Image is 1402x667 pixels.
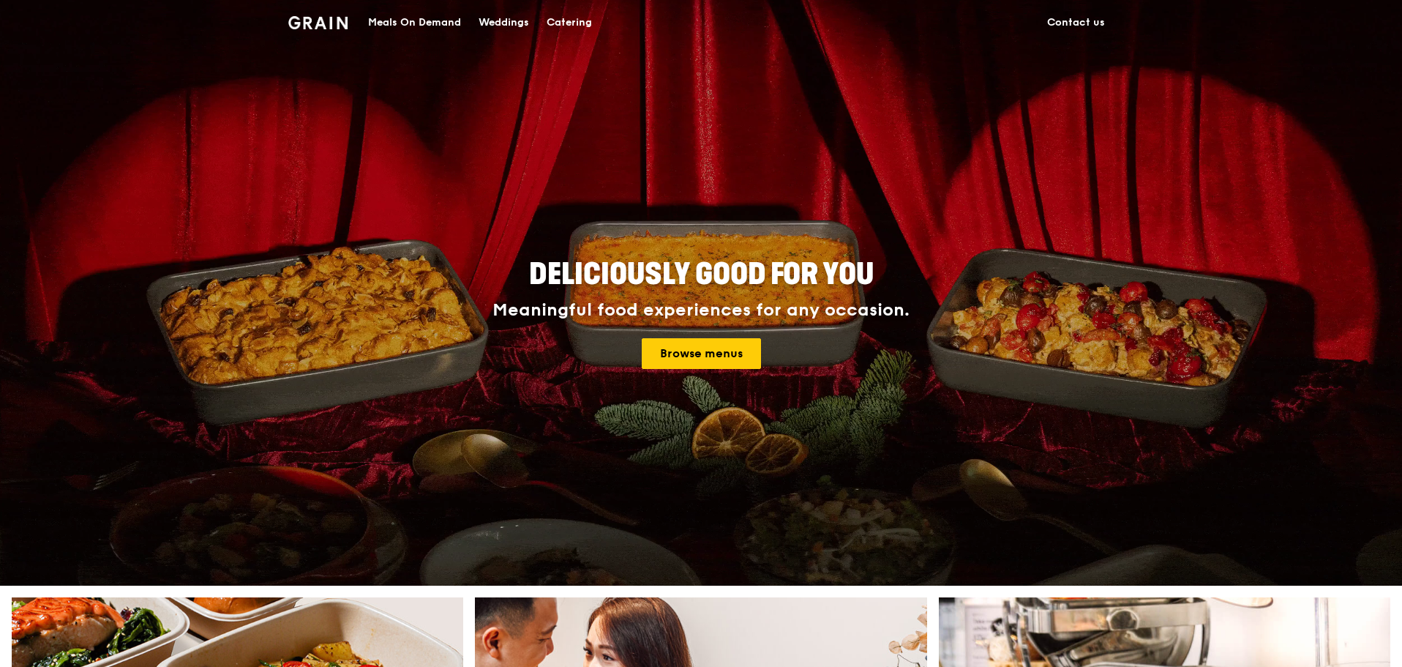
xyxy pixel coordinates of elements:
div: Meals On Demand [368,1,461,45]
a: Contact us [1038,1,1114,45]
div: Catering [547,1,592,45]
div: Meaningful food experiences for any occasion. [438,300,964,321]
div: Weddings [479,1,529,45]
span: Deliciously good for you [529,257,874,292]
img: Grain [288,16,348,29]
a: Weddings [470,1,538,45]
a: Catering [538,1,601,45]
a: Browse menus [642,338,761,369]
